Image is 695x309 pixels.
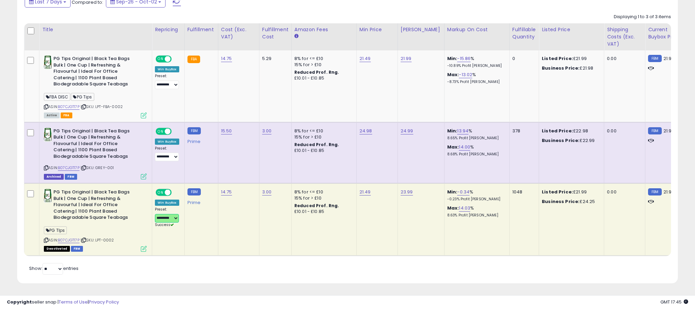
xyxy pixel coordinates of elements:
a: -13.02 [459,71,472,78]
a: 3.00 [262,189,272,195]
span: OFF [171,128,182,134]
a: 21.49 [359,55,371,62]
a: B07CJGT17P [58,104,80,110]
span: 21.99 [663,128,674,134]
span: PG TIps [44,226,67,234]
a: 21.99 [401,55,412,62]
b: Reduced Prof. Rng. [294,69,339,75]
div: Markup on Cost [447,26,507,33]
b: Min: [447,128,458,134]
span: 21.99 [663,189,674,195]
div: Current Buybox Price [648,26,683,40]
b: Max: [447,71,459,78]
div: Amazon Fees [294,26,354,33]
b: Listed Price: [542,128,573,134]
div: Repricing [155,26,182,33]
a: 23.99 [401,189,413,195]
b: PG Tips Original | Black Tea Bags Bulk | One Cup | Refreshing & Flavourful | Ideal For Office Cat... [53,56,137,89]
div: £10.01 - £10.85 [294,209,351,215]
b: Business Price: [542,198,580,205]
span: Show: entries [29,265,78,272]
div: 5.29 [262,56,286,62]
span: | SKU: LPT-FBA-0002 [81,104,123,109]
small: FBM [648,55,661,62]
div: 8% for <= £10 [294,189,351,195]
div: Listed Price [542,26,601,33]
div: £10.01 - £10.85 [294,75,351,81]
div: 15% for > £10 [294,62,351,68]
b: Reduced Prof. Rng. [294,142,339,147]
span: All listings that are unavailable for purchase on Amazon for any reason other than out-of-stock [44,246,70,252]
small: FBM [648,127,661,134]
div: 378 [512,128,534,134]
img: 41LGuZiBVBL._SL40_.jpg [44,56,52,69]
div: Fulfillment Cost [262,26,289,40]
span: 21.99 [663,55,674,62]
p: 8.65% Profit [PERSON_NAME] [447,136,504,141]
b: Min: [447,55,458,62]
small: FBM [187,127,201,134]
div: 0.00 [607,56,640,62]
div: Displaying 1 to 3 of 3 items [614,14,671,20]
p: 8.63% Profit [PERSON_NAME] [447,213,504,218]
span: FBA DISC [44,93,70,101]
div: Prime [187,136,213,144]
b: Reduced Prof. Rng. [294,203,339,209]
div: 8% for <= £10 [294,128,351,134]
div: 8% for <= £10 [294,56,351,62]
span: OFF [171,190,182,195]
p: -10.89% Profit [PERSON_NAME] [447,63,504,68]
div: £21.98 [542,65,599,71]
span: Listings that have been deleted from Seller Central [44,174,64,180]
b: Listed Price: [542,189,573,195]
div: % [447,144,504,157]
div: % [447,189,504,202]
b: Business Price: [542,65,580,71]
b: Listed Price: [542,55,573,62]
div: [PERSON_NAME] [401,26,441,33]
div: Win BuyBox [155,66,179,72]
div: Preset: [155,207,179,227]
strong: Copyright [7,299,32,305]
a: 24.99 [401,128,413,134]
span: FBA [61,112,72,118]
div: ASIN: [44,56,147,117]
div: 0.00 [607,189,640,195]
b: Min: [447,189,458,195]
div: Title [42,26,149,33]
div: 0.00 [607,128,640,134]
a: Privacy Policy [89,299,119,305]
div: seller snap | | [7,299,119,306]
div: £10.01 - £10.85 [294,148,351,154]
div: ASIN: [44,128,147,179]
th: The percentage added to the cost of goods (COGS) that forms the calculator for Min & Max prices. [444,23,509,50]
img: 41LGuZiBVBL._SL40_.jpg [44,189,52,203]
b: PG Tips Original | Black Tea Bags Bulk | One Cup | Refreshing & Flavourful | Ideal For Office Cat... [53,128,137,162]
div: 0 [512,56,534,62]
small: FBM [187,188,201,195]
p: -8.73% Profit [PERSON_NAME] [447,80,504,84]
div: £21.99 [542,189,599,195]
div: % [447,72,504,84]
small: Amazon Fees. [294,33,298,39]
div: £22.99 [542,138,599,144]
span: ON [156,128,165,134]
img: 41LGuZiBVBL._SL40_.jpg [44,128,52,142]
a: 21.49 [359,189,371,195]
div: 15% for > £10 [294,195,351,201]
div: £22.98 [542,128,599,134]
span: 2025-10-10 17:45 GMT [660,299,688,305]
span: | SKU: GREY-001 [81,165,114,170]
a: 14.75 [221,189,232,195]
div: Cost (Exc. VAT) [221,26,256,40]
small: FBM [648,188,661,195]
span: Success [155,222,174,227]
a: B07CJGT17P [58,237,80,243]
a: -15.86 [457,55,471,62]
a: B07CJGT17P [58,165,80,171]
a: 3.00 [262,128,272,134]
a: 13.94 [457,128,468,134]
div: Preset: [155,74,179,89]
b: Max: [447,205,459,211]
div: % [447,56,504,68]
